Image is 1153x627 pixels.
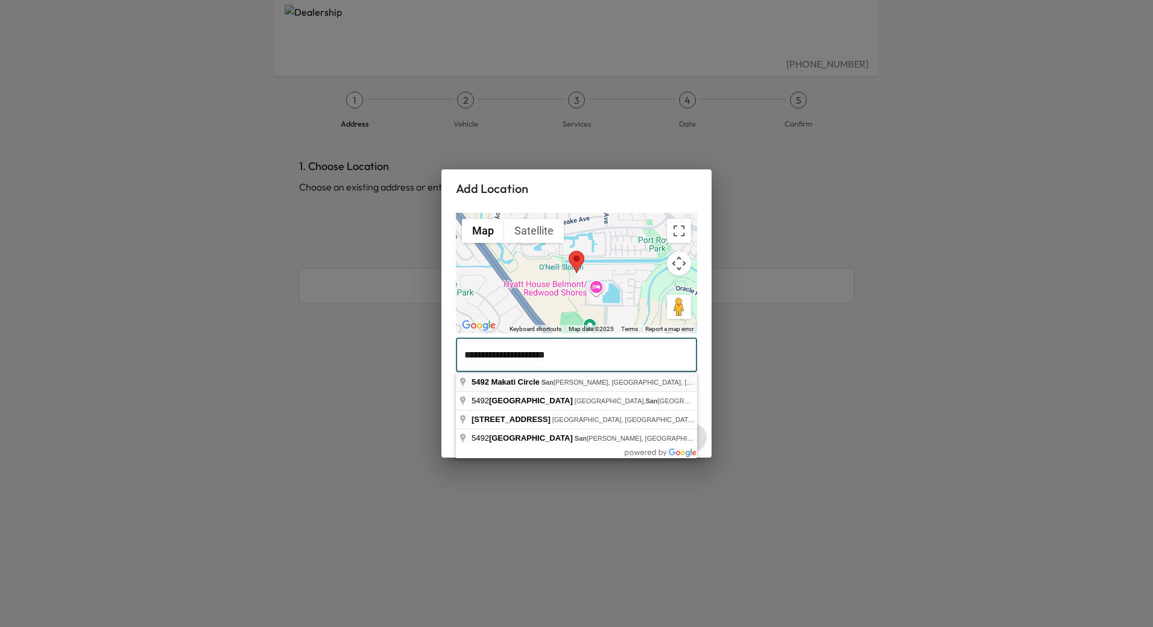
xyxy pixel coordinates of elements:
[491,377,540,386] span: Makati Circle
[575,435,787,442] span: [PERSON_NAME], [GEOGRAPHIC_DATA], [GEOGRAPHIC_DATA]
[621,326,638,332] a: Terms (opens in new tab)
[441,169,712,208] h2: Add Location
[667,295,691,319] button: Drag Pegman onto the map to open Street View
[459,318,499,333] img: Google
[542,379,554,386] span: San
[472,377,489,386] span: 5492
[575,435,587,442] span: San
[667,251,691,276] button: Map camera controls
[489,396,573,405] span: [GEOGRAPHIC_DATA]
[472,433,575,443] span: 5492
[510,325,561,333] button: Keyboard shortcuts
[472,396,575,405] span: 5492
[462,219,504,243] button: Show street map
[542,379,754,386] span: [PERSON_NAME], [GEOGRAPHIC_DATA], [GEOGRAPHIC_DATA]
[667,219,691,243] button: Toggle fullscreen view
[472,415,551,424] span: [STREET_ADDRESS]
[504,219,564,243] button: Show satellite imagery
[489,433,573,443] span: [GEOGRAPHIC_DATA]
[645,326,693,332] a: Report a map error
[569,326,614,332] span: Map data ©2025
[645,397,657,405] span: San
[459,318,499,333] a: Open this area in Google Maps (opens a new window)
[575,397,872,405] span: [GEOGRAPHIC_DATA], [GEOGRAPHIC_DATA], [GEOGRAPHIC_DATA], [GEOGRAPHIC_DATA]
[552,416,767,423] span: [GEOGRAPHIC_DATA], [GEOGRAPHIC_DATA], [GEOGRAPHIC_DATA]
